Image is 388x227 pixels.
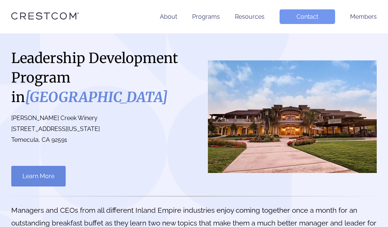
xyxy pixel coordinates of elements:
img: Riverside County South [208,60,377,173]
a: Resources [235,13,265,20]
i: [GEOGRAPHIC_DATA] [25,89,168,106]
a: Programs [192,13,220,20]
a: About [160,13,177,20]
a: Learn More [11,166,66,186]
a: Members [350,13,377,20]
p: [PERSON_NAME] Creek Winery [STREET_ADDRESS][US_STATE] Temecula, CA 92591 [11,113,186,145]
a: Contact [280,9,335,24]
h1: Leadership Development Program in [11,48,186,107]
